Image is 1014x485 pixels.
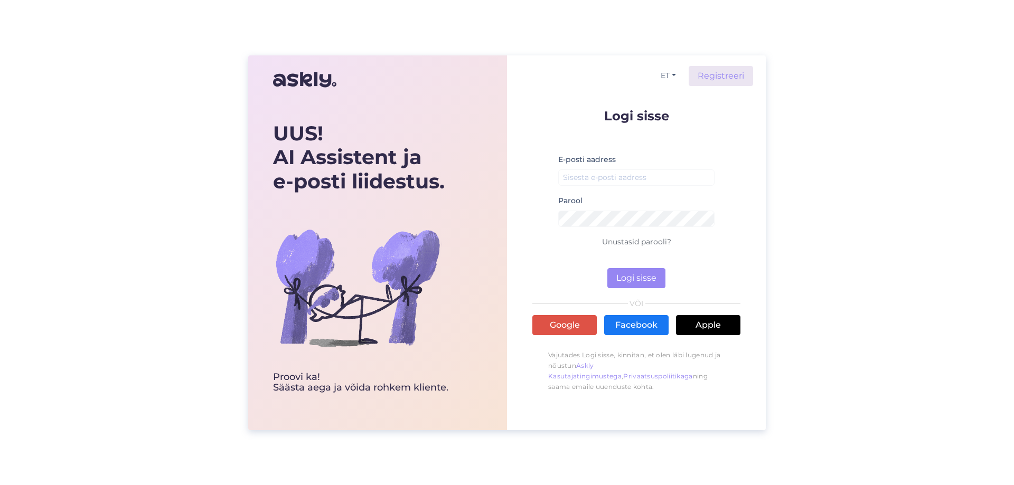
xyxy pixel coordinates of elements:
[604,315,669,335] a: Facebook
[273,203,442,372] img: bg-askly
[273,121,448,194] div: UUS! AI Assistent ja e-posti liidestus.
[532,345,740,397] p: Vajutades Logi sisse, kinnitan, et olen läbi lugenud ja nõustun , ning saama emaile uuenduste kohta.
[623,372,692,380] a: Privaatsuspoliitikaga
[532,315,597,335] a: Google
[558,169,715,186] input: Sisesta e-posti aadress
[676,315,740,335] a: Apple
[628,300,645,307] span: VÕI
[273,372,448,393] div: Proovi ka! Säästa aega ja võida rohkem kliente.
[607,268,665,288] button: Logi sisse
[558,195,583,206] label: Parool
[532,109,740,122] p: Logi sisse
[689,66,753,86] a: Registreeri
[548,362,622,380] a: Askly Kasutajatingimustega
[602,237,671,246] a: Unustasid parooli?
[273,67,336,92] img: Askly
[558,154,616,165] label: E-posti aadress
[656,68,680,83] button: ET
